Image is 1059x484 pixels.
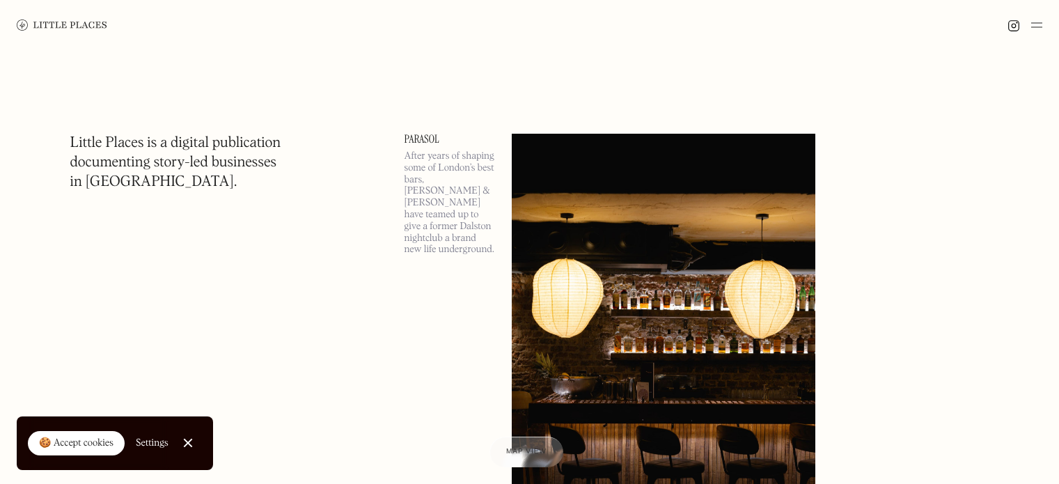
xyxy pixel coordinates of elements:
[39,437,113,451] div: 🍪 Accept cookies
[187,443,188,444] div: Close Cookie Popup
[174,429,202,457] a: Close Cookie Popup
[405,150,495,256] p: After years of shaping some of London’s best bars, [PERSON_NAME] & [PERSON_NAME] have teamed up t...
[136,428,168,459] a: Settings
[489,437,563,467] a: Map view
[136,438,168,448] div: Settings
[28,431,125,456] a: 🍪 Accept cookies
[405,134,495,145] a: Parasol
[506,448,547,455] span: Map view
[70,134,281,192] h1: Little Places is a digital publication documenting story-led businesses in [GEOGRAPHIC_DATA].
